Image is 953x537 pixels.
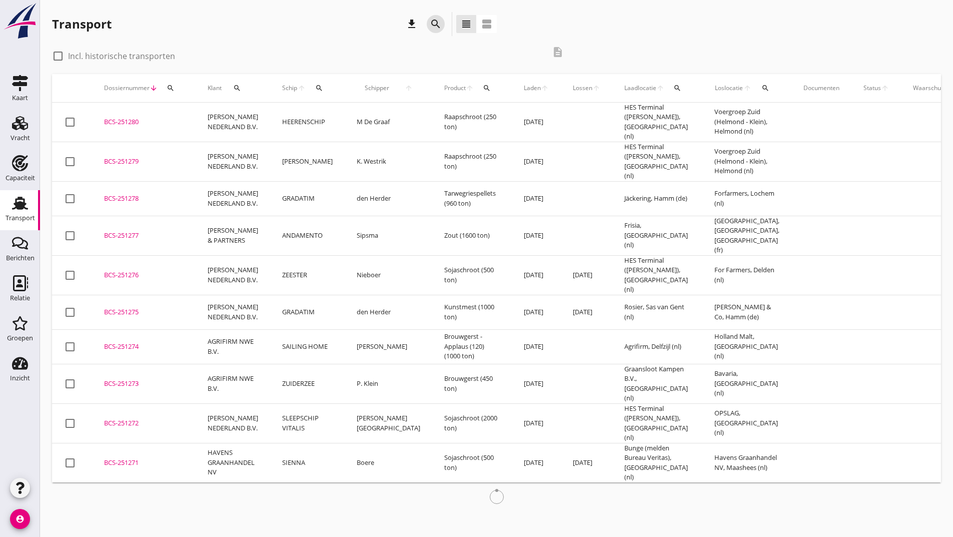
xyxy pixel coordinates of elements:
td: [PERSON_NAME] & PARTNERS [196,216,270,255]
td: [PERSON_NAME] NEDERLAND B.V. [196,403,270,443]
td: Sojaschroot (500 ton) [432,255,512,295]
td: HES Terminal ([PERSON_NAME]), [GEOGRAPHIC_DATA] (nl) [612,255,702,295]
i: search [673,84,681,92]
div: Capaciteit [6,175,35,181]
span: Lossen [573,84,592,93]
div: Vracht [11,135,30,141]
div: Klant [208,76,258,100]
td: SAILING HOME [270,329,345,364]
td: Sojaschroot (500 ton) [432,443,512,482]
td: Agrifirm, Delfzijl (nl) [612,329,702,364]
td: Zout (1600 ton) [432,216,512,255]
td: P. Klein [345,364,432,403]
td: Frisia, [GEOGRAPHIC_DATA] (nl) [612,216,702,255]
td: [DATE] [512,255,561,295]
td: [PERSON_NAME] & Co, Hamm (de) [702,295,791,329]
td: Havens Graanhandel NV, Maashees (nl) [702,443,791,482]
div: Inzicht [10,375,30,381]
td: [DATE] [512,295,561,329]
td: SLEEPSCHIP VITALIS [270,403,345,443]
td: Voergroep Zuid (Helmond - Klein), Helmond (nl) [702,103,791,142]
div: Berichten [6,255,35,261]
td: Raapschroot (250 ton) [432,142,512,181]
i: search [761,84,769,92]
i: view_headline [460,18,472,30]
div: BCS-251276 [104,270,184,280]
i: arrow_upward [592,84,600,92]
i: search [483,84,491,92]
span: Status [863,84,881,93]
i: search [315,84,323,92]
td: OPSLAG, [GEOGRAPHIC_DATA] (nl) [702,403,791,443]
td: [DATE] [512,142,561,181]
span: Laadlocatie [624,84,656,93]
td: AGRIFIRM NWE B.V. [196,329,270,364]
td: Tarwegriespellets (960 ton) [432,181,512,216]
i: arrow_downward [150,84,158,92]
td: den Herder [345,295,432,329]
div: Relatie [10,295,30,301]
td: Kunstmest (1000 ton) [432,295,512,329]
td: [DATE] [561,443,612,482]
td: GRADATIM [270,295,345,329]
td: [DATE] [512,364,561,403]
td: Sipsma [345,216,432,255]
i: arrow_upward [541,84,549,92]
td: Graansloot Kampen B.V., [GEOGRAPHIC_DATA] (nl) [612,364,702,403]
td: ZEESTER [270,255,345,295]
td: [DATE] [561,255,612,295]
div: BCS-251275 [104,307,184,317]
td: [GEOGRAPHIC_DATA], [GEOGRAPHIC_DATA], [GEOGRAPHIC_DATA] (fr) [702,216,791,255]
span: Dossiernummer [104,84,150,93]
td: Boere [345,443,432,482]
div: Transport [6,215,35,221]
div: BCS-251279 [104,157,184,167]
td: den Herder [345,181,432,216]
i: search [233,84,241,92]
td: [PERSON_NAME] [270,142,345,181]
td: [DATE] [512,216,561,255]
td: ZUIDERZEE [270,364,345,403]
i: account_circle [10,509,30,529]
td: [PERSON_NAME] NEDERLAND B.V. [196,181,270,216]
div: Documenten [803,84,839,93]
span: Schip [282,84,298,93]
div: BCS-251273 [104,379,184,389]
td: [DATE] [512,329,561,364]
i: arrow_upward [881,84,889,92]
td: Voergroep Zuid (Helmond - Klein), Helmond (nl) [702,142,791,181]
td: [PERSON_NAME] NEDERLAND B.V. [196,295,270,329]
span: Schipper [357,84,397,93]
td: [DATE] [512,403,561,443]
div: Groepen [7,335,33,341]
i: arrow_upward [298,84,306,92]
td: Brouwgerst (450 ton) [432,364,512,403]
i: arrow_upward [656,84,664,92]
td: [PERSON_NAME] NEDERLAND B.V. [196,142,270,181]
label: Incl. historische transporten [68,51,175,61]
td: SIENNA [270,443,345,482]
div: BCS-251271 [104,458,184,468]
td: [DATE] [512,181,561,216]
span: Product [444,84,466,93]
img: logo-small.a267ee39.svg [2,3,38,40]
span: Laden [524,84,541,93]
td: Brouwgerst - Applaus (120) (1000 ton) [432,329,512,364]
td: Bunge (melden Bureau Veritas), [GEOGRAPHIC_DATA] (nl) [612,443,702,482]
td: [DATE] [512,443,561,482]
td: Raapschroot (250 ton) [432,103,512,142]
td: [PERSON_NAME] NEDERLAND B.V. [196,103,270,142]
td: HES Terminal ([PERSON_NAME]), [GEOGRAPHIC_DATA] (nl) [612,103,702,142]
td: Nieboer [345,255,432,295]
td: Holland Malt, [GEOGRAPHIC_DATA] (nl) [702,329,791,364]
td: HEERENSCHIP [270,103,345,142]
i: search [430,18,442,30]
td: [DATE] [561,295,612,329]
i: download [406,18,418,30]
i: arrow_upward [743,84,752,92]
td: [PERSON_NAME] [345,329,432,364]
i: search [167,84,175,92]
td: HAVENS GRAANHANDEL NV [196,443,270,482]
td: HES Terminal ([PERSON_NAME]), [GEOGRAPHIC_DATA] (nl) [612,142,702,181]
td: ANDAMENTO [270,216,345,255]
